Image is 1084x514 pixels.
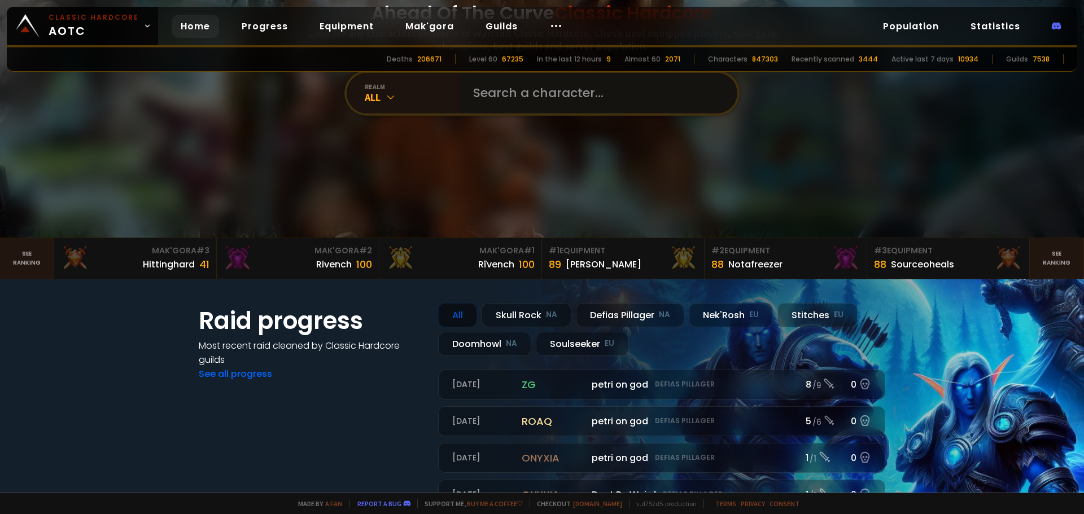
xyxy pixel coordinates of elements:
a: Guilds [477,15,527,38]
a: See all progress [199,367,272,380]
a: Buy me a coffee [467,499,523,508]
small: NA [546,309,557,320]
div: 847303 [752,54,778,64]
div: Stitches [777,303,858,327]
div: Equipment [874,245,1022,257]
a: [DATE]roaqpetri on godDefias Pillager5 /60 [438,406,885,436]
a: Classic HardcoreAOTC [7,7,158,45]
a: Mak'gora [396,15,463,38]
div: Equipment [549,245,697,257]
span: Support me, [417,499,523,508]
a: Report a bug [357,499,401,508]
small: EU [834,309,843,320]
div: 41 [199,257,209,272]
span: # 2 [711,245,724,256]
a: [DATE]zgpetri on godDefias Pillager8 /90 [438,370,885,399]
div: All [365,91,460,104]
div: Level 60 [469,54,497,64]
a: Equipment [311,15,383,38]
div: 10934 [958,54,978,64]
div: 88 [874,257,886,272]
small: NA [506,338,517,349]
div: Notafreezer [728,257,783,271]
a: Mak'Gora#3Hittinghard41 [54,238,217,279]
span: Checkout [530,499,622,508]
a: Statistics [961,15,1029,38]
div: Nek'Rosh [689,303,773,327]
a: Home [172,15,219,38]
div: 7538 [1033,54,1050,64]
div: All [438,303,477,327]
div: 3444 [859,54,878,64]
a: Seeranking [1030,238,1084,279]
div: Mak'Gora [224,245,372,257]
div: Hittinghard [143,257,195,271]
a: #2Equipment88Notafreezer [705,238,867,279]
span: # 1 [549,245,560,256]
span: AOTC [49,12,139,39]
span: Made by [291,499,342,508]
div: Deaths [387,54,413,64]
div: Mak'Gora [61,245,209,257]
a: a fan [325,499,342,508]
div: Mak'Gora [386,245,535,257]
div: Equipment [711,245,860,257]
div: 88 [711,257,724,272]
div: 206671 [417,54,442,64]
a: Consent [770,499,799,508]
h4: Most recent raid cleaned by Classic Hardcore guilds [199,339,425,367]
div: Doomhowl [438,332,531,356]
div: 9 [606,54,611,64]
a: Terms [715,499,736,508]
div: In the last 12 hours [537,54,602,64]
span: # 2 [359,245,372,256]
a: [DATE]onyxiapetri on godDefias Pillager1 /10 [438,443,885,473]
small: EU [605,338,614,349]
small: Classic Hardcore [49,12,139,23]
a: [DATE]onyxiaDont Be WeirdDefias Pillager1 /10 [438,480,885,509]
span: # 3 [196,245,209,256]
a: [DOMAIN_NAME] [573,499,622,508]
div: Recently scanned [792,54,854,64]
div: [PERSON_NAME] [566,257,641,271]
div: realm [365,82,460,91]
div: 100 [519,257,535,272]
div: Active last 7 days [891,54,954,64]
div: 89 [549,257,561,272]
input: Search a character... [466,73,724,113]
small: EU [749,309,759,320]
h1: Raid progress [199,303,425,339]
a: #3Equipment88Sourceoheals [867,238,1030,279]
div: Rîvench [478,257,514,271]
div: Defias Pillager [576,303,684,327]
div: Sourceoheals [891,257,954,271]
a: #1Equipment89[PERSON_NAME] [542,238,705,279]
div: Characters [708,54,748,64]
div: Guilds [1006,54,1028,64]
small: NA [659,309,670,320]
span: # 1 [524,245,535,256]
div: Rivench [316,257,352,271]
a: Progress [233,15,297,38]
div: Soulseeker [536,332,628,356]
div: 2071 [665,54,680,64]
div: Skull Rock [482,303,571,327]
a: Mak'Gora#2Rivench100 [217,238,379,279]
div: Almost 60 [624,54,661,64]
span: # 3 [874,245,887,256]
div: 100 [356,257,372,272]
a: Population [874,15,948,38]
div: 67235 [502,54,523,64]
a: Privacy [741,499,765,508]
a: Mak'Gora#1Rîvench100 [379,238,542,279]
span: v. d752d5 - production [629,499,697,508]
